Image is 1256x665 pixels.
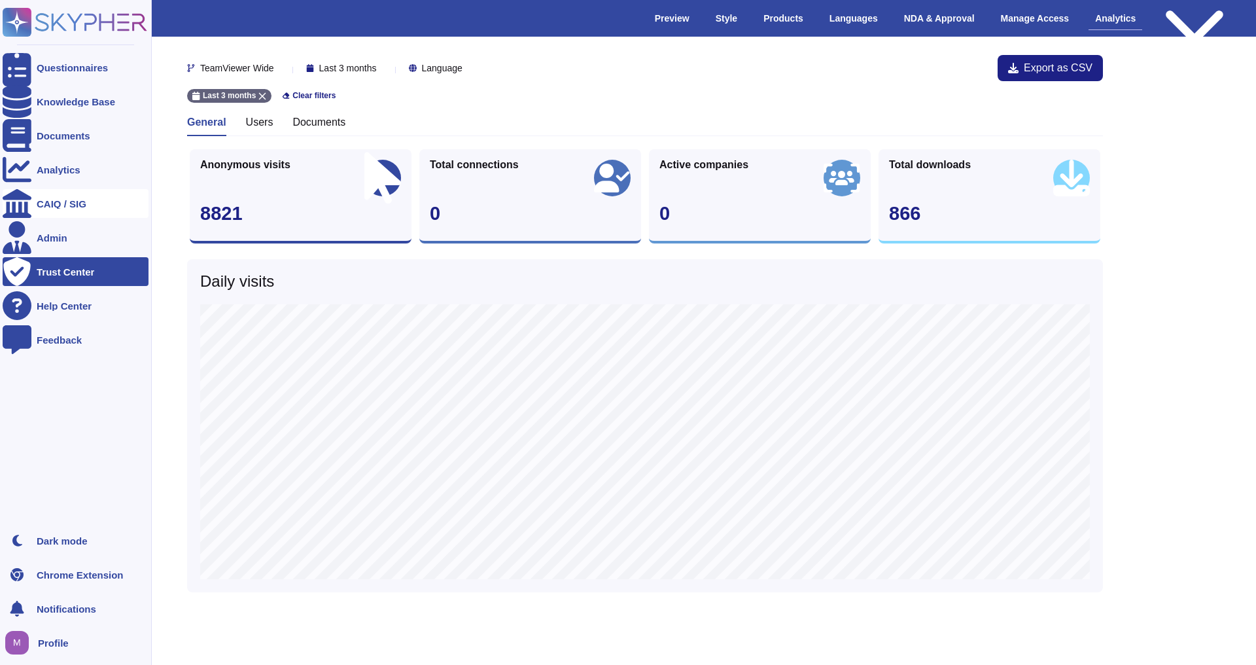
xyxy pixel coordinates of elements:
[430,204,631,223] div: 0
[757,7,810,29] div: Products
[200,160,290,170] span: Anonymous visits
[3,223,148,252] a: Admin
[3,87,148,116] a: Knowledge Base
[3,53,148,82] a: Questionnaires
[430,160,519,170] span: Total connections
[994,7,1076,29] div: Manage Access
[246,116,273,128] h3: Users
[648,7,696,29] div: Preview
[200,204,401,223] div: 8821
[3,121,148,150] a: Documents
[3,560,148,589] a: Chrome Extension
[292,92,336,99] span: Clear filters
[659,204,860,223] div: 0
[37,131,90,141] div: Documents
[37,301,92,311] div: Help Center
[37,199,86,209] div: CAIQ / SIG
[37,97,115,107] div: Knowledge Base
[998,55,1103,81] button: Export as CSV
[3,325,148,354] a: Feedback
[3,155,148,184] a: Analytics
[38,638,69,648] span: Profile
[1089,7,1142,30] div: Analytics
[3,291,148,320] a: Help Center
[37,233,67,243] div: Admin
[203,92,256,99] span: Last 3 months
[37,604,96,614] span: Notifications
[3,257,148,286] a: Trust Center
[5,631,29,655] img: user
[37,63,108,73] div: Questionnaires
[37,267,94,277] div: Trust Center
[37,165,80,175] div: Analytics
[1024,63,1092,73] span: Export as CSV
[200,272,1090,291] h1: Daily visits
[3,189,148,218] a: CAIQ / SIG
[37,335,82,345] div: Feedback
[37,570,124,580] div: Chrome Extension
[3,628,38,657] button: user
[709,7,744,29] div: Style
[889,204,1090,223] div: 866
[823,7,884,29] div: Languages
[187,116,226,128] h3: General
[200,63,274,73] span: TeamViewer Wide
[422,63,462,73] span: Language
[292,116,345,128] h3: Documents
[37,536,88,546] div: Dark mode
[659,160,748,170] span: Active companies
[898,7,981,29] div: NDA & Approval
[889,160,971,170] span: Total downloads
[319,63,377,73] span: Last 3 months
